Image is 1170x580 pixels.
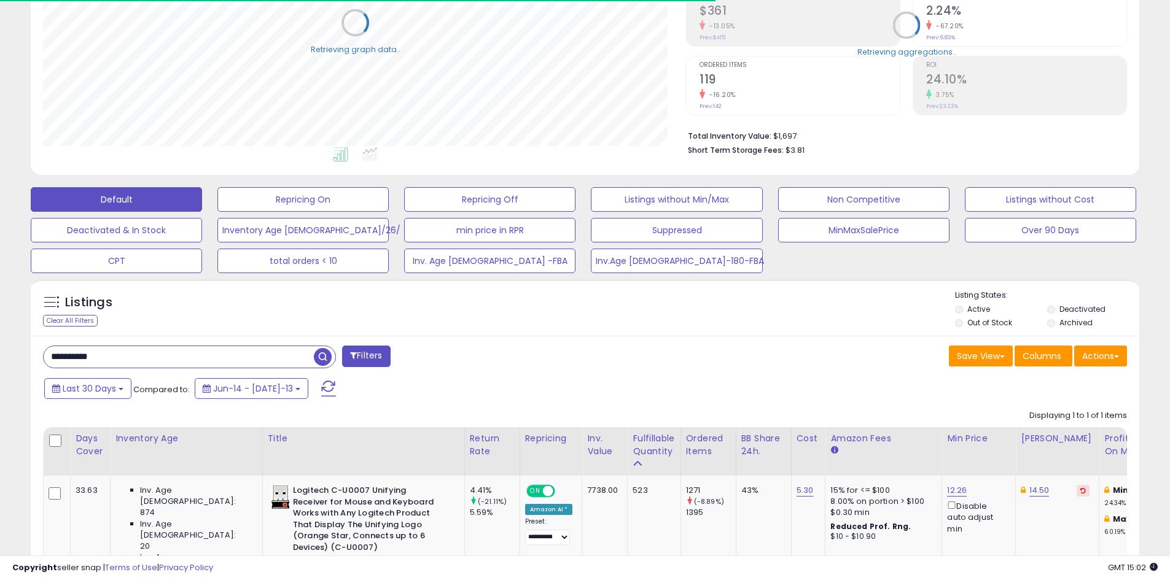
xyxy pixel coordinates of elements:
[140,519,252,541] span: Inv. Age [DEMOGRAPHIC_DATA]:
[830,521,911,532] b: Reduced Prof. Rng.
[217,218,389,242] button: Inventory Age [DEMOGRAPHIC_DATA]/26/
[470,432,515,458] div: Return Rate
[1029,484,1050,497] a: 14.50
[271,485,290,509] img: 31FL2OtKkqL._SL40_.jpg
[947,484,967,497] a: 12.26
[43,315,98,327] div: Clear All Filters
[195,378,308,399] button: Jun-14 - [DATE]-13
[1074,346,1127,366] button: Actions
[830,496,932,507] div: 8.00% on portion > $100
[947,499,1006,535] div: Disable auto adjust min
[778,218,950,242] button: MinMaxSalePrice
[213,382,293,395] span: Jun-14 - [DATE]-13
[686,507,736,518] div: 1395
[1113,513,1134,525] b: Max:
[686,432,731,458] div: Ordered Items
[65,294,112,311] h5: Listings
[44,378,131,399] button: Last 30 Days
[140,507,155,518] span: 874
[1029,410,1127,422] div: Displaying 1 to 1 of 1 items
[525,517,573,545] div: Preset:
[686,485,736,496] div: 1271
[31,218,202,242] button: Deactivated & In Stock
[76,432,105,458] div: Days Cover
[31,249,202,273] button: CPT
[525,504,573,515] div: Amazon AI *
[404,249,575,273] button: Inv. Age [DEMOGRAPHIC_DATA] -FBA
[31,187,202,212] button: Default
[965,187,1136,212] button: Listings without Cost
[553,486,572,497] span: OFF
[217,187,389,212] button: Repricing On
[140,485,252,507] span: Inv. Age [DEMOGRAPHIC_DATA]:
[587,432,622,458] div: Inv. value
[217,249,389,273] button: total orders < 10
[830,445,838,456] small: Amazon Fees.
[591,249,762,273] button: Inv.Age [DEMOGRAPHIC_DATA]-180-FBA
[967,304,990,314] label: Active
[633,485,671,496] div: 523
[404,187,575,212] button: Repricing Off
[470,485,520,496] div: 4.41%
[955,290,1139,301] p: Listing States:
[830,532,932,542] div: $10 - $10.90
[12,562,57,573] strong: Copyright
[965,218,1136,242] button: Over 90 Days
[694,497,724,506] small: (-8.89%)
[741,485,782,496] div: 43%
[1108,562,1158,573] span: 2025-08-13 15:02 GMT
[525,432,577,445] div: Repricing
[591,187,762,212] button: Listings without Min/Max
[133,384,190,395] span: Compared to:
[947,432,1010,445] div: Min Price
[797,432,821,445] div: Cost
[778,187,950,212] button: Non Competitive
[1023,350,1061,362] span: Columns
[311,44,400,55] div: Retrieving graph data..
[342,346,390,367] button: Filters
[1059,317,1093,328] label: Archived
[404,218,575,242] button: min price in RPR
[268,432,459,445] div: Title
[293,485,442,556] b: Logitech C-U0007 Unifying Receiver for Mouse and Keyboard Works with Any Logitech Product That Di...
[797,484,814,497] a: 5.30
[1021,432,1094,445] div: [PERSON_NAME]
[830,432,937,445] div: Amazon Fees
[115,432,257,445] div: Inventory Age
[470,507,520,518] div: 5.59%
[949,346,1013,366] button: Save View
[159,562,213,573] a: Privacy Policy
[12,562,213,574] div: seller snap | |
[105,562,157,573] a: Terms of Use
[63,382,116,395] span: Last 30 Days
[741,432,786,458] div: BB Share 24h.
[528,486,543,497] span: ON
[140,541,150,552] span: 20
[591,218,762,242] button: Suppressed
[830,507,932,518] div: $0.30 min
[830,485,932,496] div: 15% for <= $100
[1059,304,1106,314] label: Deactivated
[478,497,507,506] small: (-21.11%)
[857,46,956,57] div: Retrieving aggregations..
[76,485,101,496] div: 33.63
[587,485,618,496] div: 7738.00
[1113,484,1131,496] b: Min:
[140,552,252,574] span: Inv. Age [DEMOGRAPHIC_DATA]:
[967,317,1012,328] label: Out of Stock
[1015,346,1072,366] button: Columns
[633,432,675,458] div: Fulfillable Quantity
